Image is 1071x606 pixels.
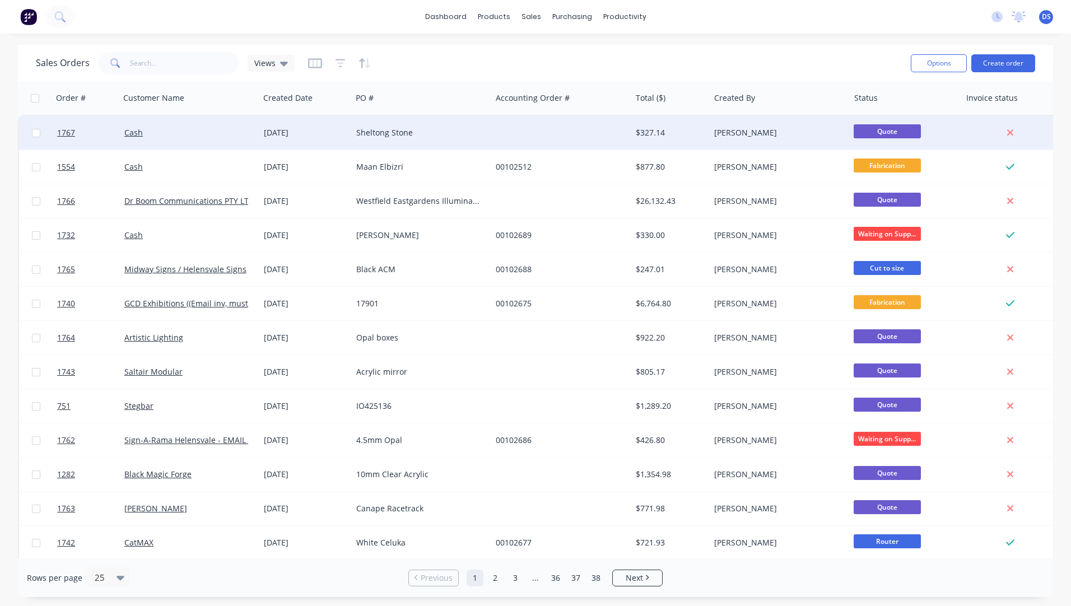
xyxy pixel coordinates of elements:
span: Quote [854,363,921,377]
div: Acrylic mirror [356,366,481,377]
ul: Pagination [404,570,667,586]
a: Black Magic Forge [124,469,192,479]
div: 00102512 [496,161,620,173]
div: Created Date [263,92,313,104]
span: 1766 [57,195,75,207]
div: [DATE] [264,161,347,173]
span: 1282 [57,469,75,480]
a: 1743 [57,355,124,389]
div: $426.80 [636,435,701,446]
span: Quote [854,193,921,207]
div: [PERSON_NAME] [714,537,839,548]
span: Previous [421,572,453,584]
span: Quote [854,124,921,138]
a: Cash [124,161,143,172]
div: [PERSON_NAME] [714,298,839,309]
div: $805.17 [636,366,701,377]
a: Page 37 [567,570,584,586]
div: 4.5mm Opal [356,435,481,446]
a: 1766 [57,184,124,218]
span: 1554 [57,161,75,173]
span: Cut to size [854,261,921,275]
span: 751 [57,400,71,412]
span: Fabrication [854,295,921,309]
div: White Celuka [356,537,481,548]
a: Jump forward [527,570,544,586]
div: [DATE] [264,332,347,343]
div: [PERSON_NAME] [714,264,839,275]
div: Canape Racetrack [356,503,481,514]
div: $877.80 [636,161,701,173]
img: Factory [20,8,37,25]
a: 1732 [57,218,124,252]
div: [PERSON_NAME] [714,469,839,480]
div: [PERSON_NAME] [714,366,839,377]
div: [PERSON_NAME] [356,230,481,241]
div: Customer Name [123,92,184,104]
span: 1762 [57,435,75,446]
div: Total ($) [636,92,665,104]
div: [DATE] [264,298,347,309]
span: 1742 [57,537,75,548]
a: Page 1 is your current page [467,570,483,586]
div: $922.20 [636,332,701,343]
a: 1764 [57,321,124,355]
a: Page 3 [507,570,524,586]
div: Order # [56,92,86,104]
a: 1767 [57,116,124,150]
a: CatMAX [124,537,153,548]
div: Opal boxes [356,332,481,343]
div: $26,132.43 [636,195,701,207]
span: Router [854,534,921,548]
a: 1282 [57,458,124,491]
span: 1743 [57,366,75,377]
span: Waiting on Supp... [854,227,921,241]
span: Views [254,57,276,69]
div: [DATE] [264,127,347,138]
div: Sheltong Stone [356,127,481,138]
div: Status [854,92,878,104]
div: 00102677 [496,537,620,548]
a: Artistic Lighting [124,332,183,343]
div: 00102686 [496,435,620,446]
div: $6,764.80 [636,298,701,309]
div: $1,289.20 [636,400,701,412]
button: Create order [971,54,1035,72]
a: Page 36 [547,570,564,586]
a: Page 2 [487,570,504,586]
span: 1740 [57,298,75,309]
div: [PERSON_NAME] [714,161,839,173]
a: 1763 [57,492,124,525]
span: 1764 [57,332,75,343]
a: Previous page [409,572,458,584]
span: 1765 [57,264,75,275]
a: Sign-A-Rama Helensvale - EMAIL INVOICES [124,435,283,445]
span: 1732 [57,230,75,241]
a: Dr Boom Communications PTY LTD [124,195,254,206]
div: [PERSON_NAME] [714,435,839,446]
div: $327.14 [636,127,701,138]
div: purchasing [547,8,598,25]
button: Options [911,54,967,72]
a: Page 38 [588,570,604,586]
div: [DATE] [264,264,347,275]
div: productivity [598,8,652,25]
div: $721.93 [636,537,701,548]
div: $330.00 [636,230,701,241]
div: [PERSON_NAME] [714,332,839,343]
div: sales [516,8,547,25]
div: $771.98 [636,503,701,514]
a: 1554 [57,150,124,184]
div: IO425136 [356,400,481,412]
a: Cash [124,230,143,240]
div: Accounting Order # [496,92,570,104]
a: [PERSON_NAME] [124,503,187,514]
a: Next page [613,572,662,584]
div: [PERSON_NAME] [714,400,839,412]
span: Fabrication [854,159,921,173]
div: Created By [714,92,755,104]
span: 1763 [57,503,75,514]
div: 17901 [356,298,481,309]
span: Quote [854,329,921,343]
div: products [472,8,516,25]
